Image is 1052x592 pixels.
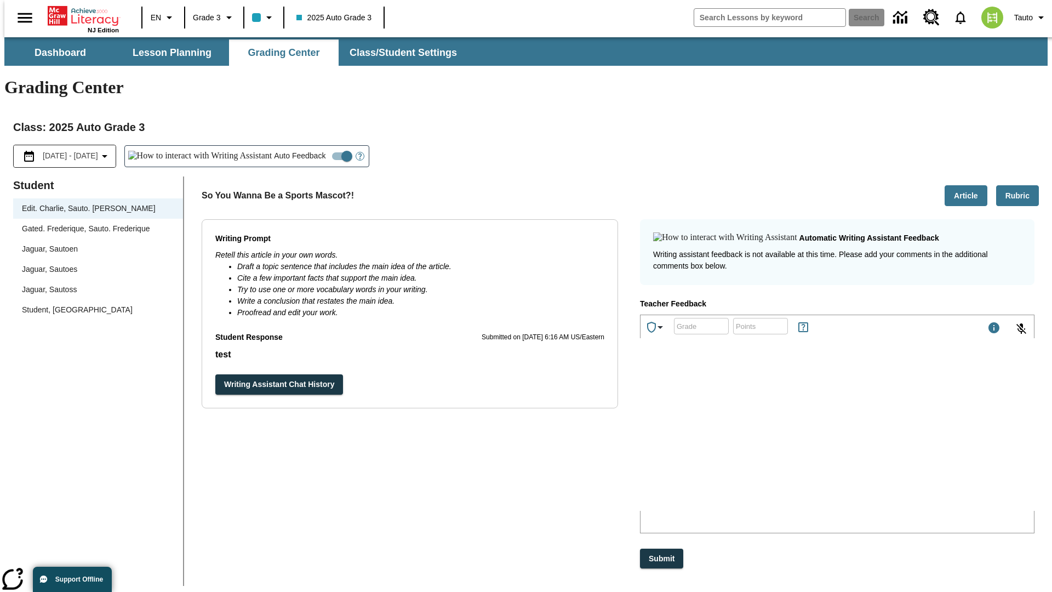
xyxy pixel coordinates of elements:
[996,185,1039,207] button: Rubric, Will open in new tab
[151,12,161,24] span: EN
[248,8,280,27] button: Class color is light blue. Change class color
[341,39,466,66] button: Class/Student Settings
[13,300,183,320] div: Student, [GEOGRAPHIC_DATA]
[202,189,354,202] p: So You Wanna Be a Sports Mascot?!
[33,567,112,592] button: Support Offline
[146,8,181,27] button: Language: EN, Select a language
[215,332,283,344] p: Student Response
[482,332,604,343] p: Submitted on [DATE] 6:16 AM US/Eastern
[237,284,604,295] li: Try to use one or more vocabulary words in your writing.
[640,298,1034,310] p: Teacher Feedback
[350,47,457,59] span: Class/Student Settings
[640,549,683,569] button: Submit
[1008,316,1034,342] button: Click to activate and allow voice recognition
[48,5,119,27] a: Home
[248,47,319,59] span: Grading Center
[237,307,604,318] li: Proofread and edit your work.
[987,321,1000,337] div: Maximum 1000 characters Press Escape to exit toolbar and use left and right arrow keys to access ...
[133,47,211,59] span: Lesson Planning
[13,198,183,219] div: Edit. Charlie, Sauto. [PERSON_NAME]
[35,47,86,59] span: Dashboard
[88,27,119,33] span: NJ Edition
[229,39,339,66] button: Grading Center
[128,151,272,162] img: How to interact with Writing Assistant
[18,150,111,163] button: Select the date range menu item
[48,4,119,33] div: Home
[237,272,604,284] li: Cite a few important facts that support the main idea.
[799,232,939,244] p: Automatic writing assistant feedback
[13,118,1039,136] h2: Class : 2025 Auto Grade 3
[237,261,604,272] li: Draft a topic sentence that includes the main idea of the article.
[1014,12,1033,24] span: Tauto
[215,233,604,245] p: Writing Prompt
[733,312,788,341] input: Points: Must be equal to or less than 25.
[351,146,369,167] button: Open Help for Writing Assistant
[43,150,98,162] span: [DATE] - [DATE]
[215,348,604,361] p: test
[55,576,103,583] span: Support Offline
[22,243,78,255] div: Jaguar, Sautoen
[653,232,797,243] img: How to interact with Writing Assistant
[188,8,240,27] button: Grade: Grade 3, Select a grade
[215,348,604,361] p: Student Response
[674,312,729,341] input: Grade: Letters, numbers, %, + and - are allowed.
[98,150,111,163] svg: Collapse Date Range Filter
[694,9,845,26] input: search field
[22,223,150,235] div: Gated. Frederique, Sauto. Frederique
[4,77,1048,98] h1: Grading Center
[296,12,372,24] span: 2025 Auto Grade 3
[22,264,77,275] div: Jaguar, Sautoes
[981,7,1003,29] img: avatar image
[733,318,788,334] div: Points: Must be equal to or less than 25.
[22,203,156,214] div: Edit. Charlie, Sauto. [PERSON_NAME]
[13,280,183,300] div: Jaguar, Sautoss
[274,150,325,162] span: Auto Feedback
[641,316,671,338] button: Achievements
[9,2,41,34] button: Open side menu
[4,37,1048,66] div: SubNavbar
[13,239,183,259] div: Jaguar, Sautoen
[653,249,1021,272] p: Writing assistant feedback is not available at this time. Please add your comments in the additio...
[4,39,467,66] div: SubNavbar
[193,12,221,24] span: Grade 3
[5,39,115,66] button: Dashboard
[13,177,183,194] p: Student
[887,3,917,33] a: Data Center
[13,219,183,239] div: Gated. Frederique, Sauto. Frederique
[1010,8,1052,27] button: Profile/Settings
[917,3,946,32] a: Resource Center, Will open in new tab
[22,304,133,316] div: Student, [GEOGRAPHIC_DATA]
[117,39,227,66] button: Lesson Planning
[975,3,1010,32] button: Select a new avatar
[13,259,183,280] div: Jaguar, Sautoes
[674,318,729,334] div: Grade: Letters, numbers, %, + and - are allowed.
[215,374,343,395] button: Writing Assistant Chat History
[22,284,77,295] div: Jaguar, Sautoss
[946,3,975,32] a: Notifications
[237,295,604,307] li: Write a conclusion that restates the main idea.
[792,316,814,338] button: Rules for Earning Points and Achievements, Will open in new tab
[215,249,604,261] p: Retell this article in your own words.
[945,185,987,207] button: Article, Will open in new tab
